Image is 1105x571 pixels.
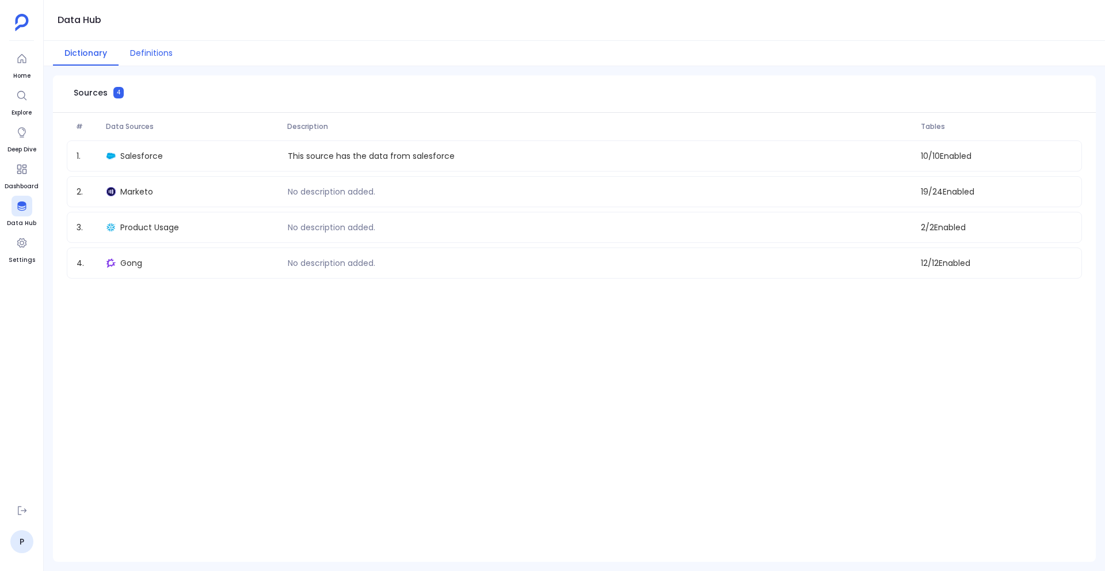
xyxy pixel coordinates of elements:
span: Product Usage [120,222,179,233]
button: Dictionary [53,41,119,66]
span: 10 / 10 Enabled [916,150,1077,162]
span: 19 / 24 Enabled [916,186,1077,197]
p: This source has the data from salesforce [283,150,459,162]
img: petavue logo [15,14,29,31]
a: Explore [12,85,32,117]
span: Marketo [120,186,153,197]
a: Deep Dive [7,122,36,154]
a: Dashboard [5,159,39,191]
p: No description added. [283,222,380,233]
button: Definitions [119,41,184,66]
span: # [71,122,101,131]
span: 2 / 2 Enabled [916,222,1077,233]
span: Deep Dive [7,145,36,154]
p: No description added. [283,186,380,197]
span: Home [12,71,32,81]
span: 4 [113,87,124,98]
h1: Data Hub [58,12,101,28]
p: No description added. [283,257,380,269]
span: Description [283,122,916,131]
a: Home [12,48,32,81]
span: 4 . [72,257,102,269]
span: Data Hub [7,219,36,228]
span: Dashboard [5,182,39,191]
span: Settings [9,256,35,265]
span: 2 . [72,186,102,197]
span: Gong [120,257,142,269]
span: 12 / 12 Enabled [916,257,1077,269]
a: Settings [9,233,35,265]
span: 1 . [72,150,102,162]
a: P [10,530,33,553]
span: Tables [916,122,1077,131]
span: Explore [12,108,32,117]
span: Salesforce [120,150,163,162]
span: 3 . [72,222,102,233]
span: Data Sources [101,122,283,131]
span: Sources [74,87,108,98]
a: Data Hub [7,196,36,228]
